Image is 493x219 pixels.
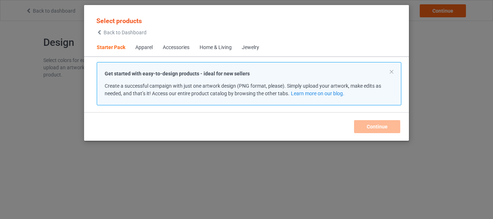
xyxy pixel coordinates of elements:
div: Jewelry [242,44,259,51]
div: Apparel [135,44,153,51]
div: Accessories [163,44,189,51]
span: Starter Pack [92,39,130,56]
a: Learn more on our blog. [291,91,344,96]
strong: Get started with easy-to-design products - ideal for new sellers [105,71,250,76]
span: Create a successful campaign with just one artwork design (PNG format, please). Simply upload you... [105,83,381,96]
div: Home & Living [200,44,232,51]
span: Back to Dashboard [104,30,147,35]
span: Select products [96,17,142,25]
